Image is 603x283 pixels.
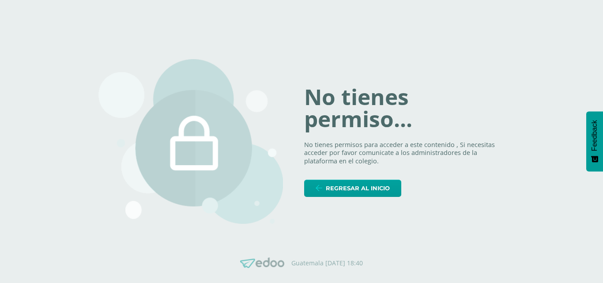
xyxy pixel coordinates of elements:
h1: No tienes permiso... [304,86,505,130]
p: Guatemala [DATE] 18:40 [291,259,363,267]
p: No tienes permisos para acceder a este contenido , Si necesitas acceder por favor comunicate a lo... [304,141,505,166]
button: Feedback - Mostrar encuesta [586,111,603,171]
span: Feedback [591,120,599,151]
img: 403.png [98,59,283,224]
img: Edoo [240,257,284,268]
span: Regresar al inicio [326,180,390,196]
a: Regresar al inicio [304,180,401,197]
